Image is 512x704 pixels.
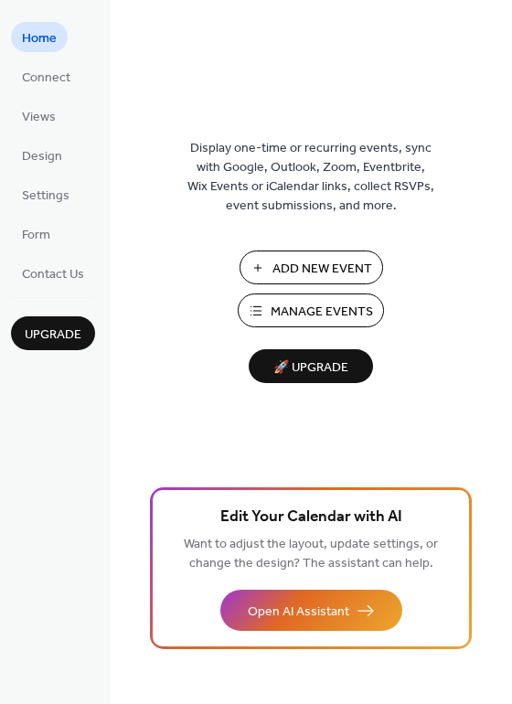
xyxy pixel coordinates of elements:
[11,101,67,131] a: Views
[22,226,50,245] span: Form
[11,61,81,91] a: Connect
[11,140,73,170] a: Design
[248,603,349,622] span: Open AI Assistant
[22,108,56,127] span: Views
[220,590,402,631] button: Open AI Assistant
[238,293,384,327] button: Manage Events
[22,29,57,48] span: Home
[11,258,95,288] a: Contact Us
[260,356,362,380] span: 🚀 Upgrade
[240,251,383,284] button: Add New Event
[22,69,70,88] span: Connect
[11,219,61,249] a: Form
[25,325,81,345] span: Upgrade
[11,316,95,350] button: Upgrade
[11,179,80,209] a: Settings
[220,505,402,530] span: Edit Your Calendar with AI
[187,139,434,216] span: Display one-time or recurring events, sync with Google, Outlook, Zoom, Eventbrite, Wix Events or ...
[184,532,438,576] span: Want to adjust the layout, update settings, or change the design? The assistant can help.
[271,303,373,322] span: Manage Events
[22,187,69,206] span: Settings
[11,22,68,52] a: Home
[22,147,62,166] span: Design
[272,260,372,279] span: Add New Event
[22,265,84,284] span: Contact Us
[249,349,373,383] button: 🚀 Upgrade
